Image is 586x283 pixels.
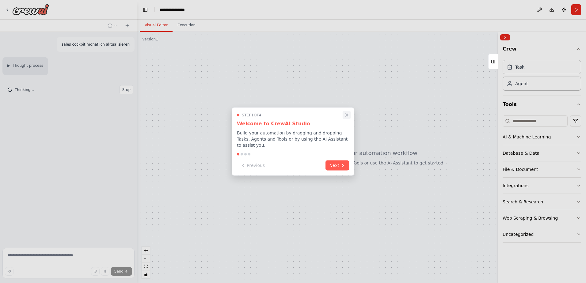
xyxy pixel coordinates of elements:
button: Close walkthrough [343,111,351,119]
h3: Welcome to CrewAI Studio [237,120,349,127]
button: Previous [237,160,268,171]
button: Hide left sidebar [141,6,150,14]
button: Next [325,160,349,171]
span: Step 1 of 4 [242,113,261,118]
p: Build your automation by dragging and dropping Tasks, Agents and Tools or by using the AI Assista... [237,130,349,148]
